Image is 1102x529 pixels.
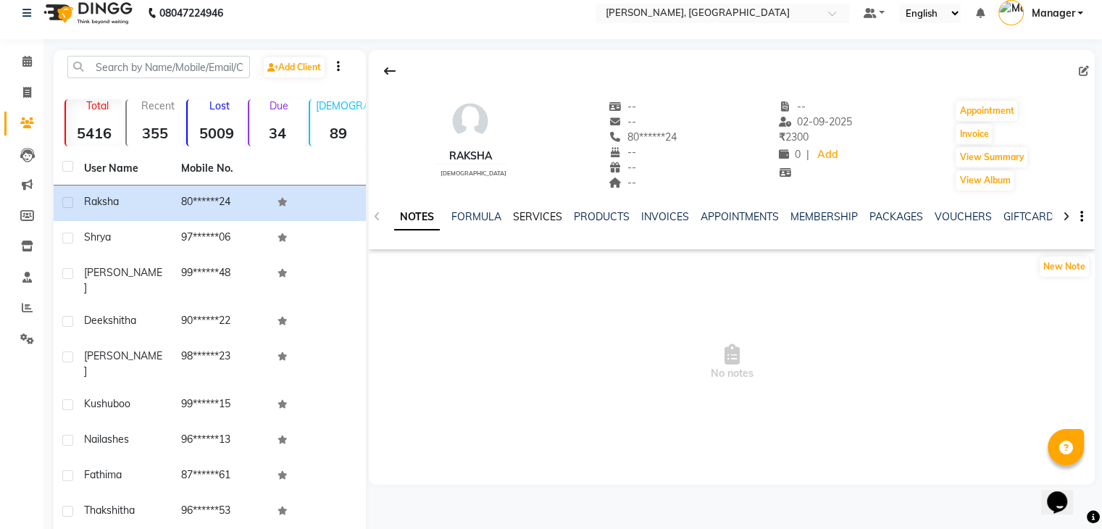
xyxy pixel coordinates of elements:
a: Add [815,145,840,165]
span: fathima [84,468,122,481]
p: [DEMOGRAPHIC_DATA] [316,99,367,112]
span: No notes [369,290,1095,435]
th: Mobile No. [172,152,270,186]
span: 0 [779,148,801,161]
th: User Name [75,152,172,186]
input: Search by Name/Mobile/Email/Code [67,56,250,78]
button: View Summary [956,147,1027,167]
button: Appointment [956,101,1017,121]
span: nailashes [84,433,129,446]
p: Due [252,99,306,112]
span: [DEMOGRAPHIC_DATA] [441,170,506,177]
a: MEMBERSHIP [790,210,858,223]
a: APPOINTMENTS [701,210,779,223]
span: -- [609,176,636,189]
span: Manager [1031,6,1074,21]
strong: 5416 [66,124,122,142]
img: avatar [448,99,492,143]
span: [PERSON_NAME] [84,349,162,378]
span: 2300 [779,130,809,143]
div: raksha [435,149,506,164]
strong: 355 [127,124,183,142]
span: thakshitha [84,504,135,517]
span: shrya [84,230,111,243]
span: deekshitha [84,314,136,327]
strong: 34 [249,124,306,142]
button: New Note [1040,257,1089,277]
a: Add Client [264,57,325,78]
span: -- [609,100,636,113]
span: kushuboo [84,397,130,410]
div: Back to Client [375,57,405,85]
iframe: chat widget [1041,471,1088,515]
p: Recent [133,99,183,112]
span: ₹ [779,130,785,143]
p: Total [72,99,122,112]
span: -- [609,161,636,174]
a: GIFTCARDS [1003,210,1060,223]
a: FORMULA [451,210,501,223]
strong: 89 [310,124,367,142]
span: -- [609,115,636,128]
strong: 5009 [188,124,244,142]
span: -- [779,100,806,113]
a: INVOICES [641,210,689,223]
span: 02-09-2025 [779,115,853,128]
p: Lost [193,99,244,112]
button: View Album [956,170,1014,191]
span: [PERSON_NAME] [84,266,162,294]
a: NOTES [394,204,440,230]
a: PRODUCTS [574,210,630,223]
a: PACKAGES [869,210,923,223]
a: SERVICES [513,210,562,223]
span: raksha [84,195,119,208]
span: | [806,147,809,162]
span: -- [609,146,636,159]
a: VOUCHERS [935,210,992,223]
button: Invoice [956,124,992,144]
